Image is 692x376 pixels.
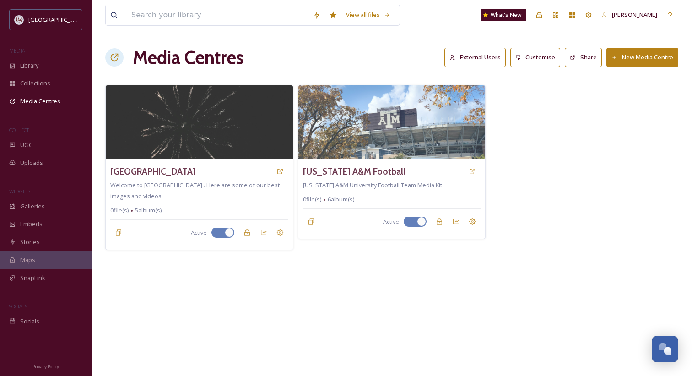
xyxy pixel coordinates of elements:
span: 6 album(s) [328,195,354,204]
button: Customise [510,48,561,67]
span: Privacy Policy [32,364,59,370]
button: Open Chat [652,336,678,362]
img: CollegeStation_Visit_Bug_Color.png [15,15,24,24]
img: mauro-fernandez-wvqhUgh6mB8-unsplash.jpg [298,85,486,159]
span: Active [383,217,399,226]
span: Socials [20,317,39,326]
h1: Media Centres [133,44,243,71]
button: New Media Centre [606,48,678,67]
span: SOCIALS [9,303,27,310]
input: Search your library [127,5,308,25]
button: Share [565,48,602,67]
span: Library [20,61,38,70]
span: UGC [20,141,32,149]
span: WIDGETS [9,188,30,195]
span: Maps [20,256,35,265]
span: Stories [20,238,40,246]
span: Embeds [20,220,43,228]
img: craig-pattenaude-H59DRONdaSM-unsplash.jpg [106,85,293,159]
span: Media Centres [20,97,60,106]
span: Galleries [20,202,45,211]
span: [US_STATE] A&M University Football Team Media Kit [303,181,442,189]
button: External Users [444,48,506,67]
span: 5 album(s) [135,206,162,215]
a: [PERSON_NAME] [597,6,662,24]
span: MEDIA [9,47,25,54]
span: Uploads [20,159,43,167]
span: COLLECT [9,127,29,133]
span: Welcome to [GEOGRAPHIC_DATA] . Here are some of our best images and videos. [110,181,280,200]
span: 0 file(s) [110,206,129,215]
span: Active [191,228,207,237]
span: [PERSON_NAME] [612,11,657,19]
a: Privacy Policy [32,360,59,371]
span: Collections [20,79,50,88]
a: View all files [341,6,395,24]
span: [GEOGRAPHIC_DATA] [28,15,86,24]
a: [US_STATE] A&M Football [303,165,405,178]
span: 0 file(s) [303,195,321,204]
a: Customise [510,48,565,67]
a: What's New [481,9,526,21]
span: SnapLink [20,274,45,282]
a: [GEOGRAPHIC_DATA] [110,165,196,178]
a: External Users [444,48,510,67]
